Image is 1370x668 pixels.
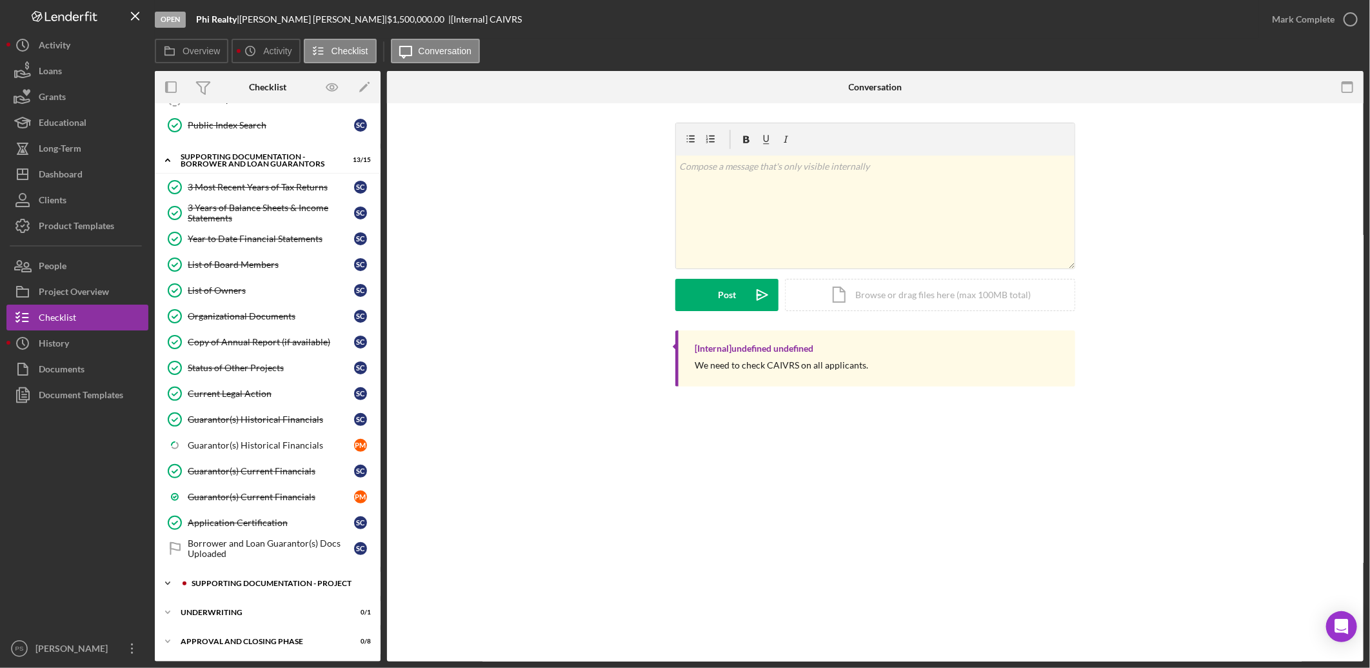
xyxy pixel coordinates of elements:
button: Long-Term [6,136,148,161]
div: S C [354,310,367,323]
div: S C [354,361,367,374]
button: Documents [6,356,148,382]
button: Document Templates [6,382,148,408]
div: Educational [39,110,86,139]
button: Post [675,279,779,311]
a: Year to Date Financial StatementsSC [161,226,374,252]
div: Mark Complete [1272,6,1335,32]
button: Dashboard [6,161,148,187]
a: Organizational DocumentsSC [161,303,374,329]
div: [PERSON_NAME] [PERSON_NAME] | [239,14,387,25]
button: Clients [6,187,148,213]
button: Conversation [391,39,481,63]
button: Mark Complete [1259,6,1364,32]
div: We need to check CAIVRS on all applicants. [695,360,868,370]
b: Phi Realty [196,14,237,25]
div: P M [354,439,367,452]
button: Checklist [6,305,148,330]
div: Product Templates [39,213,114,242]
div: S C [354,413,367,426]
div: Project Overview [39,279,109,308]
div: Status of Other Projects [188,363,354,373]
div: Open [155,12,186,28]
div: List of Owners [188,285,354,296]
div: Open Intercom Messenger [1326,611,1357,642]
div: S C [354,542,367,555]
label: Activity [263,46,292,56]
button: Grants [6,84,148,110]
a: Guarantor(s) Current FinancialsSC [161,458,374,484]
a: List of OwnersSC [161,278,374,303]
button: Checklist [304,39,377,63]
div: Conversation [849,82,902,92]
button: Project Overview [6,279,148,305]
text: PS [15,645,24,653]
a: Copy of Annual Report (if available)SC [161,329,374,355]
div: [PERSON_NAME] [32,636,116,665]
div: Copy of Annual Report (if available) [188,337,354,347]
label: Checklist [332,46,368,56]
a: Application CertificationSC [161,510,374,536]
div: Year to Date Financial Statements [188,234,354,244]
button: PS[PERSON_NAME] [6,636,148,662]
div: Grants [39,84,66,113]
div: History [39,330,69,359]
div: Approval and Closing Phase [181,638,339,645]
a: Product Templates [6,213,148,239]
a: Status of Other ProjectsSC [161,355,374,381]
a: List of Board MembersSC [161,252,374,278]
a: 3 Years of Balance Sheets & Income StatementsSC [161,200,374,226]
a: Public Index SearchSC [161,112,374,138]
button: Overview [155,39,228,63]
a: Borrower and Loan Guarantor(s) Docs UploadedSC [161,536,374,562]
div: Long-Term [39,136,81,165]
div: Clients [39,187,66,216]
div: S C [354,465,367,478]
label: Overview [183,46,220,56]
button: Activity [6,32,148,58]
div: S C [354,284,367,297]
div: Public Index Search [188,120,354,130]
div: List of Board Members [188,259,354,270]
div: S C [354,516,367,529]
div: Loans [39,58,62,87]
div: Borrower and Loan Guarantor(s) Docs Uploaded [188,538,354,559]
div: Guarantor(s) Current Financials [188,466,354,476]
div: S C [354,336,367,349]
div: Current Legal Action [188,389,354,399]
div: 3 Years of Balance Sheets & Income Statements [188,203,354,223]
div: S C [354,119,367,132]
button: Educational [6,110,148,136]
a: Guarantor(s) Current FinancialsPM [161,484,374,510]
div: 3 Most Recent Years of Tax Returns [188,182,354,192]
label: Conversation [419,46,472,56]
div: Supporting Documentation - Borrower and Loan Guarantors [181,153,339,168]
div: | [196,14,239,25]
div: P M [354,491,367,503]
div: $1,500,000.00 [387,14,448,25]
button: Activity [232,39,300,63]
a: 3 Most Recent Years of Tax ReturnsSC [161,174,374,200]
a: Guarantor(s) Historical FinancialsPM [161,432,374,458]
button: History [6,330,148,356]
div: Organizational Documents [188,311,354,321]
div: Activity [39,32,70,61]
div: Supporting Documentation - Project [192,580,364,587]
div: Underwriting [181,609,339,616]
button: People [6,253,148,279]
button: Loans [6,58,148,84]
div: People [39,253,66,282]
div: Guarantor(s) Historical Financials [188,414,354,425]
div: Guarantor(s) Current Financials [188,492,354,502]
